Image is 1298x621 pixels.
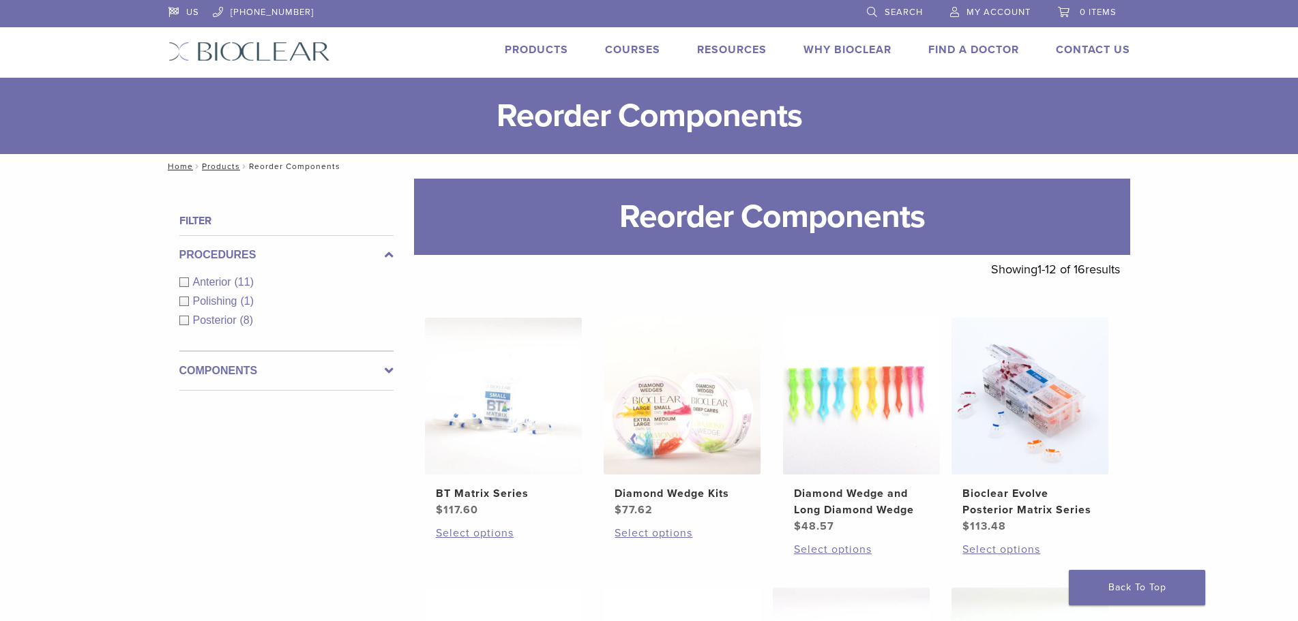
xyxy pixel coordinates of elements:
h4: Filter [179,213,394,229]
h2: Bioclear Evolve Posterior Matrix Series [962,485,1097,518]
span: $ [615,503,622,517]
bdi: 48.57 [794,519,834,533]
bdi: 77.62 [615,503,653,517]
span: / [240,163,249,170]
a: Why Bioclear [803,43,891,57]
bdi: 113.48 [962,519,1006,533]
a: Diamond Wedge and Long Diamond WedgeDiamond Wedge and Long Diamond Wedge $48.57 [782,318,941,534]
bdi: 117.60 [436,503,478,517]
img: Diamond Wedge Kits [604,318,761,474]
a: Products [202,162,240,171]
nav: Reorder Components [158,154,1140,179]
span: $ [794,519,801,533]
a: Select options for “Bioclear Evolve Posterior Matrix Series” [962,541,1097,558]
img: Bioclear [168,42,330,61]
p: Showing results [991,255,1120,284]
img: BT Matrix Series [425,318,582,474]
a: Resources [697,43,767,57]
h2: Diamond Wedge and Long Diamond Wedge [794,485,929,518]
span: (8) [240,314,254,326]
a: Contact Us [1056,43,1130,57]
a: Back To Top [1069,570,1205,605]
h1: Reorder Components [414,179,1130,255]
span: (11) [235,276,254,288]
span: / [193,163,202,170]
label: Procedures [179,247,394,263]
a: Select options for “Diamond Wedge Kits” [615,525,750,541]
a: BT Matrix SeriesBT Matrix Series $117.60 [424,318,583,518]
span: $ [436,503,443,517]
span: Posterior [193,314,240,326]
span: Polishing [193,295,241,307]
a: Products [505,43,568,57]
a: Select options for “BT Matrix Series” [436,525,571,541]
span: 0 items [1080,7,1117,18]
span: My Account [967,7,1031,18]
h2: BT Matrix Series [436,485,571,502]
a: Find A Doctor [928,43,1019,57]
span: Anterior [193,276,235,288]
a: Diamond Wedge KitsDiamond Wedge Kits $77.62 [603,318,762,518]
img: Diamond Wedge and Long Diamond Wedge [783,318,940,474]
span: $ [962,519,970,533]
h2: Diamond Wedge Kits [615,485,750,502]
span: (1) [240,295,254,307]
a: Courses [605,43,660,57]
a: Select options for “Diamond Wedge and Long Diamond Wedge” [794,541,929,558]
img: Bioclear Evolve Posterior Matrix Series [952,318,1108,474]
span: Search [885,7,923,18]
a: Home [164,162,193,171]
span: 1-12 of 16 [1037,262,1085,277]
a: Bioclear Evolve Posterior Matrix SeriesBioclear Evolve Posterior Matrix Series $113.48 [951,318,1110,534]
label: Components [179,363,394,379]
